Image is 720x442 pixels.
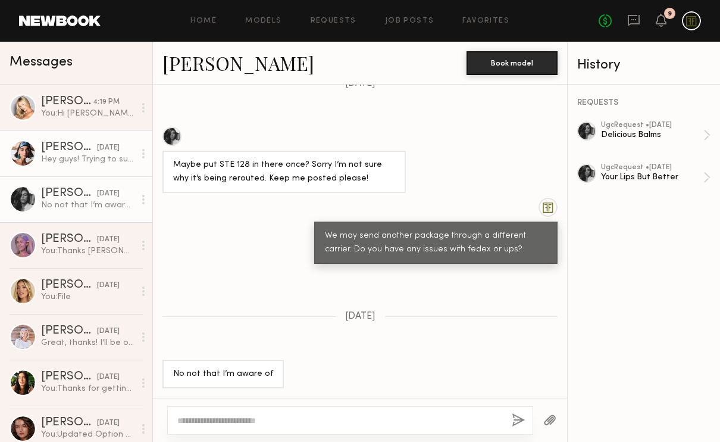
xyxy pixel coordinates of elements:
div: [DATE] [97,326,120,337]
div: [PERSON_NAME] [41,96,93,108]
a: Home [190,17,217,25]
div: [PERSON_NAME] [41,142,97,154]
a: [PERSON_NAME] [162,50,314,76]
div: 4:19 PM [93,97,120,108]
div: No not that I’m aware of [41,200,134,211]
div: You: Hi [PERSON_NAME], Expected delivery [DATE] 08:00PM! [41,108,134,119]
div: [PERSON_NAME] [41,234,97,245]
a: Favorites [462,17,509,25]
div: [DATE] [97,188,120,200]
div: History [577,58,710,72]
div: [PERSON_NAME] [41,279,97,291]
button: Book model [467,51,558,75]
span: [DATE] [345,312,375,322]
div: You: Thanks [PERSON_NAME]! We will let our team know. xx [41,245,134,257]
div: ugc Request • [DATE] [601,164,703,172]
div: You: Thanks for getting back to us! We'll keep you in mind for the next one! xx [41,383,134,394]
a: Job Posts [385,17,434,25]
div: No not that I’m aware of [173,368,273,381]
div: You: Updated Option Request [41,429,134,440]
div: Maybe put STE 128 in there once? Sorry I’m not sure why it’s being rerouted. Keep me posted please! [173,158,395,186]
div: [DATE] [97,142,120,154]
div: [PERSON_NAME] [41,371,97,383]
div: You: File [41,291,134,303]
div: [DATE] [97,418,120,429]
div: [PERSON_NAME] [41,325,97,337]
div: [DATE] [97,234,120,245]
div: Great, thanks! I’ll be out of cell service here and there but will check messages whenever I have... [41,337,134,348]
div: We may send another package through a different carrier. Do you have any issues with fedex or ups? [325,229,547,257]
a: Book model [467,57,558,67]
div: Delicious Balms [601,129,703,141]
span: Messages [10,55,73,69]
a: ugcRequest •[DATE]Your Lips But Better [601,164,710,191]
div: REQUESTS [577,99,710,107]
a: Requests [311,17,356,25]
div: Your Lips But Better [601,172,703,183]
div: [PERSON_NAME] [41,188,97,200]
div: [DATE] [97,372,120,383]
div: Hey guys! Trying to submit my content ! Do you have a Dropbox link for raw files ? [41,154,134,165]
div: ugc Request • [DATE] [601,122,703,129]
div: [DATE] [97,280,120,291]
a: Models [245,17,281,25]
a: ugcRequest •[DATE]Delicious Balms [601,122,710,149]
div: [PERSON_NAME] [41,417,97,429]
div: 9 [668,11,672,17]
